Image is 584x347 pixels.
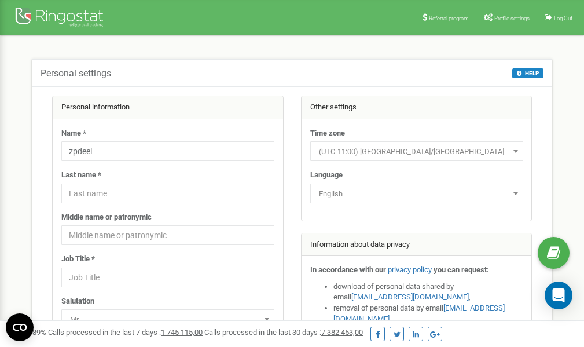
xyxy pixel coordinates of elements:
[310,170,343,181] label: Language
[61,212,152,223] label: Middle name or patronymic
[351,293,469,301] a: [EMAIL_ADDRESS][DOMAIN_NAME]
[310,184,523,203] span: English
[53,96,283,119] div: Personal information
[48,328,203,337] span: Calls processed in the last 7 days :
[6,313,34,341] button: Open CMP widget
[310,265,386,274] strong: In accordance with our
[512,68,543,78] button: HELP
[310,141,523,161] span: (UTC-11:00) Pacific/Midway
[554,15,572,21] span: Log Out
[429,15,469,21] span: Referral program
[388,265,432,274] a: privacy policy
[161,328,203,337] u: 1 745 115,00
[302,96,532,119] div: Other settings
[321,328,363,337] u: 7 382 453,00
[61,141,274,161] input: Name
[333,303,523,324] li: removal of personal data by email ,
[61,170,101,181] label: Last name *
[333,282,523,303] li: download of personal data shared by email ,
[545,282,572,309] div: Open Intercom Messenger
[434,265,489,274] strong: you can request:
[314,186,519,202] span: English
[310,128,345,139] label: Time zone
[61,296,94,307] label: Salutation
[314,144,519,160] span: (UTC-11:00) Pacific/Midway
[204,328,363,337] span: Calls processed in the last 30 days :
[61,184,274,203] input: Last name
[65,312,270,328] span: Mr.
[61,128,86,139] label: Name *
[41,68,111,79] h5: Personal settings
[302,233,532,257] div: Information about data privacy
[494,15,530,21] span: Profile settings
[61,225,274,245] input: Middle name or patronymic
[61,254,95,265] label: Job Title *
[61,309,274,329] span: Mr.
[61,268,274,287] input: Job Title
